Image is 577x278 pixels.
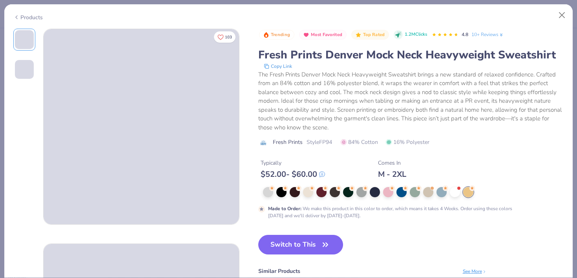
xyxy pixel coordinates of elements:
img: Top Rated sort [355,32,362,38]
strong: Made to Order : [268,205,301,212]
a: 10+ Reviews [471,31,504,38]
span: Style FP94 [307,138,332,146]
div: The Fresh Prints Denver Mock Neck Heavyweight Sweatshirt brings a new standard of relaxed confide... [258,70,564,132]
div: Products [13,13,43,22]
span: Most Favorited [311,33,342,37]
button: copy to clipboard [261,62,294,70]
button: Switch to This [258,235,343,254]
span: 4.8 [462,31,468,38]
div: Fresh Prints Denver Mock Neck Heavyweight Sweatshirt [258,47,564,62]
span: Trending [271,33,290,37]
button: Close [555,8,570,23]
div: See More [463,268,487,275]
button: Badge Button [299,30,347,40]
img: Trending sort [263,32,269,38]
span: Top Rated [363,33,385,37]
img: brand logo [258,140,269,146]
span: Fresh Prints [273,138,303,146]
div: $ 52.00 - $ 60.00 [261,169,325,179]
span: 1.2M Clicks [405,31,427,38]
span: 16% Polyester [386,138,429,146]
div: Typically [261,159,325,167]
img: Most Favorited sort [303,32,309,38]
div: M - 2XL [378,169,406,179]
div: We make this product in this color to order, which means it takes 4 Weeks. Order using these colo... [268,205,528,219]
div: Comes In [378,159,406,167]
span: 103 [225,35,232,39]
div: 4.8 Stars [432,29,458,41]
div: Similar Products [258,267,300,275]
span: 84% Cotton [341,138,378,146]
button: Like [214,31,236,43]
button: Badge Button [351,30,389,40]
button: Badge Button [259,30,294,40]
